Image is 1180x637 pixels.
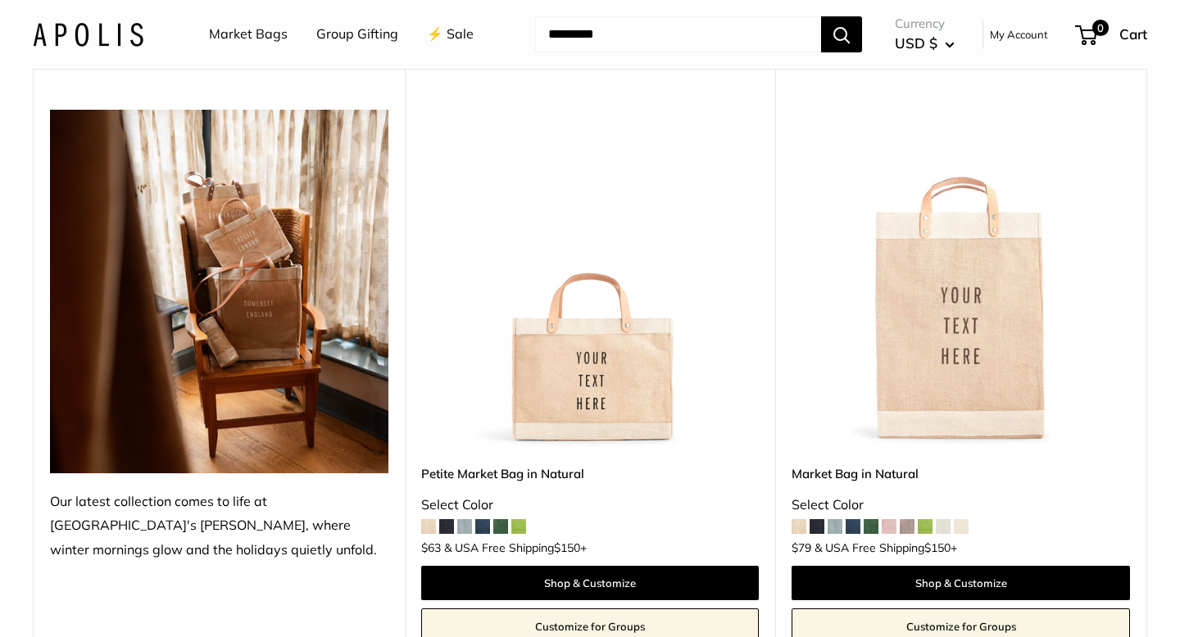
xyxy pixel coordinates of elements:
a: Shop & Customize [421,566,760,600]
img: Petite Market Bag in Natural [421,110,760,448]
a: Market Bag in NaturalMarket Bag in Natural [792,110,1130,448]
a: Market Bags [209,22,288,47]
span: $150 [924,540,951,555]
div: Select Color [421,493,760,517]
span: & USA Free Shipping + [444,542,587,553]
input: Search... [535,16,821,52]
a: Shop & Customize [792,566,1130,600]
span: $63 [421,540,441,555]
span: Currency [895,12,955,35]
span: 0 [1092,20,1109,36]
a: 0 Cart [1077,21,1147,47]
img: Our latest collection comes to life at UK's Estelle Manor, where winter mornings glow and the hol... [50,110,388,473]
button: USD $ [895,30,955,56]
span: Cart [1119,25,1147,43]
span: $150 [554,540,580,555]
span: $79 [792,540,811,555]
span: & USA Free Shipping + [815,542,957,553]
button: Search [821,16,862,52]
img: Market Bag in Natural [792,110,1130,448]
img: Apolis [33,22,143,46]
a: ⚡️ Sale [427,22,474,47]
a: My Account [990,25,1048,44]
a: Group Gifting [316,22,398,47]
a: Market Bag in Natural [792,464,1130,483]
div: Select Color [792,493,1130,517]
span: USD $ [895,34,937,52]
a: Petite Market Bag in NaturalPetite Market Bag in Natural [421,110,760,448]
a: Petite Market Bag in Natural [421,464,760,483]
div: Our latest collection comes to life at [GEOGRAPHIC_DATA]'s [PERSON_NAME], where winter mornings g... [50,490,388,563]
